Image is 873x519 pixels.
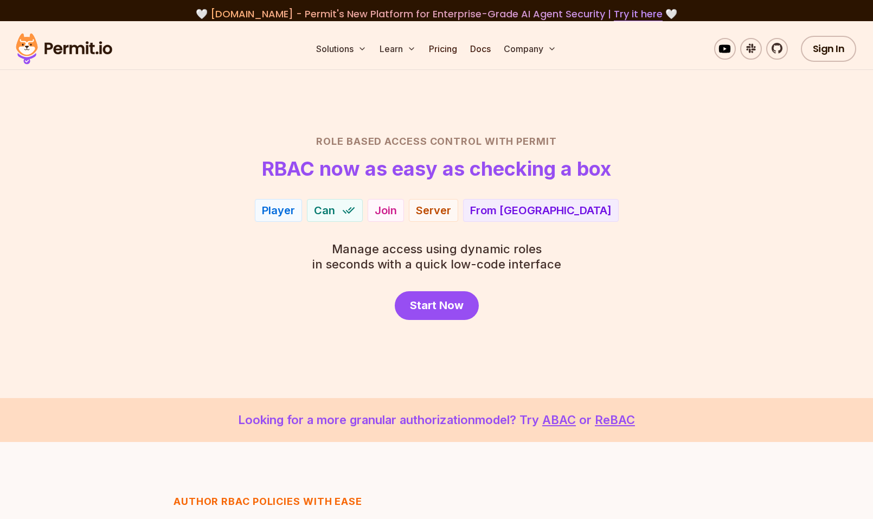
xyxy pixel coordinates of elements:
div: Join [375,203,397,218]
a: Try it here [614,7,663,21]
p: in seconds with a quick low-code interface [312,241,561,272]
img: Permit logo [11,30,117,67]
p: Looking for a more granular authorization model? Try or [26,411,847,429]
button: Learn [375,38,420,60]
span: Start Now [410,298,464,313]
h3: Author RBAC POLICIES with EASE [174,494,470,509]
a: ReBAC [595,413,635,427]
button: Solutions [312,38,371,60]
button: Company [499,38,561,60]
a: ABAC [542,413,576,427]
span: [DOMAIN_NAME] - Permit's New Platform for Enterprise-Grade AI Agent Security | [210,7,663,21]
div: Server [416,203,451,218]
a: Start Now [395,291,479,320]
div: From [GEOGRAPHIC_DATA] [470,203,612,218]
div: 🤍 🤍 [26,7,847,22]
span: Manage access using dynamic roles [312,241,561,257]
h2: Role Based Access Control [57,134,816,149]
span: Can [314,203,335,218]
span: with Permit [485,134,557,149]
div: Player [262,203,295,218]
a: Pricing [425,38,461,60]
a: Docs [466,38,495,60]
h1: RBAC now as easy as checking a box [262,158,611,180]
a: Sign In [801,36,857,62]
